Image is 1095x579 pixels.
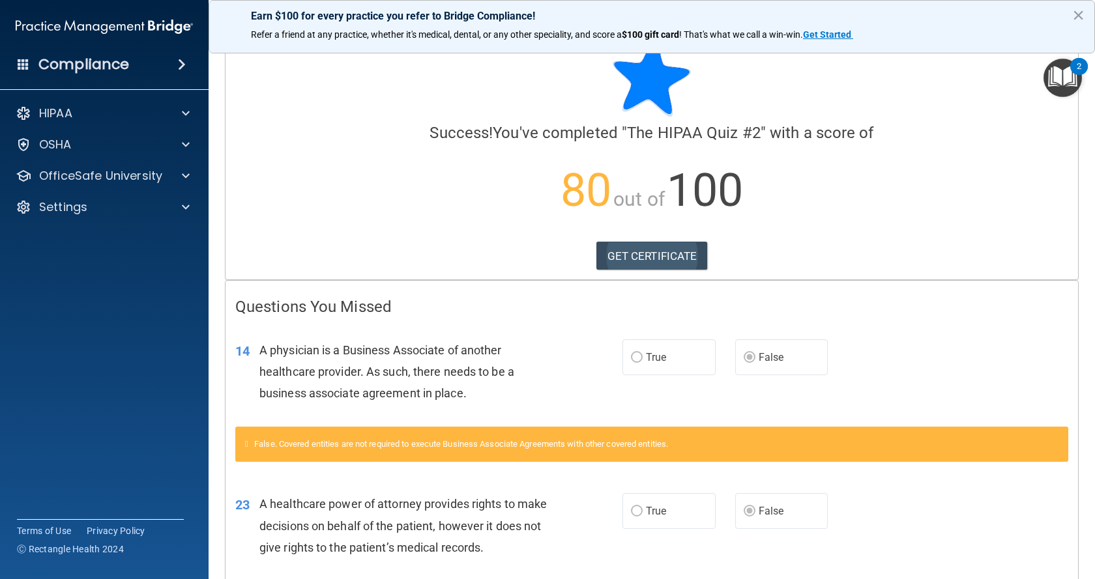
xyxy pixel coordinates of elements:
a: Privacy Policy [87,524,145,537]
span: A physician is a Business Associate of another healthcare provider. As such, there needs to be a ... [259,343,514,400]
input: True [631,507,643,516]
img: PMB logo [16,14,193,40]
h4: You've completed " " with a score of [235,124,1068,141]
strong: $100 gift card [622,29,679,40]
button: Close [1072,5,1085,25]
img: blue-star-rounded.9d042014.png [613,38,691,117]
p: Settings [39,199,87,215]
span: 100 [667,163,743,217]
h4: Compliance [38,55,129,74]
span: 23 [235,497,250,513]
span: False [759,351,784,363]
div: 2 [1077,66,1081,83]
a: OSHA [16,137,190,152]
p: OfficeSafe University [39,168,162,184]
span: Ⓒ Rectangle Health 2024 [17,543,124,556]
input: True [631,353,643,363]
p: Earn $100 for every practice you refer to Bridge Compliance! [251,10,1053,22]
a: Terms of Use [17,524,71,537]
span: Refer a friend at any practice, whether it's medical, dental, or any other speciality, and score a [251,29,622,40]
a: Settings [16,199,190,215]
span: True [646,505,666,517]
span: True [646,351,666,363]
span: False [759,505,784,517]
a: Get Started [803,29,853,40]
strong: Get Started [803,29,851,40]
a: GET CERTIFICATE [596,242,708,270]
p: OSHA [39,137,72,152]
span: out of [613,188,665,210]
span: False. Covered entities are not required to execute Business Associate Agreements with other cove... [254,439,668,449]
h4: Questions You Missed [235,298,1068,315]
button: Open Resource Center, 2 new notifications [1044,59,1082,97]
input: False [744,353,755,363]
span: Success! [430,124,493,142]
span: 80 [561,163,611,217]
a: HIPAA [16,106,190,121]
p: HIPAA [39,106,72,121]
span: 14 [235,343,250,359]
span: A healthcare power of attorney provides rights to make decisions on behalf of the patient, howeve... [259,497,547,554]
span: The HIPAA Quiz #2 [627,124,761,142]
a: OfficeSafe University [16,168,190,184]
input: False [744,507,755,516]
span: ! That's what we call a win-win. [679,29,803,40]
